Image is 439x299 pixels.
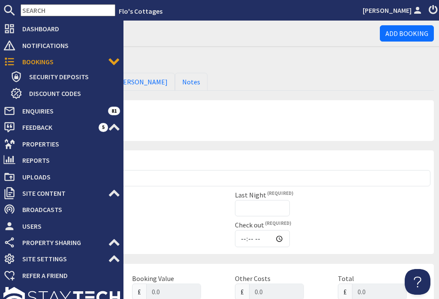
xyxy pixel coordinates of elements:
[99,123,108,132] span: 5
[235,274,271,283] label: Other Costs
[15,22,120,36] span: Dashboard
[3,219,120,233] a: Users
[15,137,120,151] span: Properties
[235,191,293,199] label: Last Night
[108,107,120,115] span: 81
[15,120,99,134] span: Feedback
[15,219,120,233] span: Users
[3,22,120,36] a: Dashboard
[15,203,120,216] span: Broadcasts
[132,274,174,283] label: Booking Value
[15,55,108,69] span: Bookings
[15,252,108,266] span: Site Settings
[3,137,120,151] a: Properties
[22,70,120,84] span: Security Deposits
[235,221,291,229] label: Check out
[3,236,120,249] a: Property Sharing
[3,186,120,200] a: Site Content
[175,73,207,91] a: Notes
[3,120,120,134] a: Feedback 5
[3,170,120,184] a: Uploads
[3,252,120,266] a: Site Settings
[22,87,120,100] span: Discount Codes
[3,55,120,69] a: Bookings
[15,39,120,52] span: Notifications
[119,7,162,15] a: Flo's Cottages
[10,87,120,100] a: Discount Codes
[15,186,108,200] span: Site Content
[3,203,120,216] a: Broadcasts
[363,5,424,15] a: [PERSON_NAME]
[3,39,120,52] a: Notifications
[94,73,175,91] a: Lead [PERSON_NAME]
[15,153,120,167] span: Reports
[3,104,120,118] a: Enquiries 81
[21,4,115,16] input: SEARCH
[380,25,434,42] a: Add Booking
[26,52,434,66] h2: Add new Booking
[15,170,120,184] span: Uploads
[15,269,120,282] span: Refer a Friend
[338,274,354,283] label: Total
[3,153,120,167] a: Reports
[15,236,108,249] span: Property Sharing
[3,269,120,282] a: Refer a Friend
[10,70,120,84] a: Security Deposits
[405,269,430,295] iframe: Toggle Customer Support
[15,104,108,118] span: Enquiries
